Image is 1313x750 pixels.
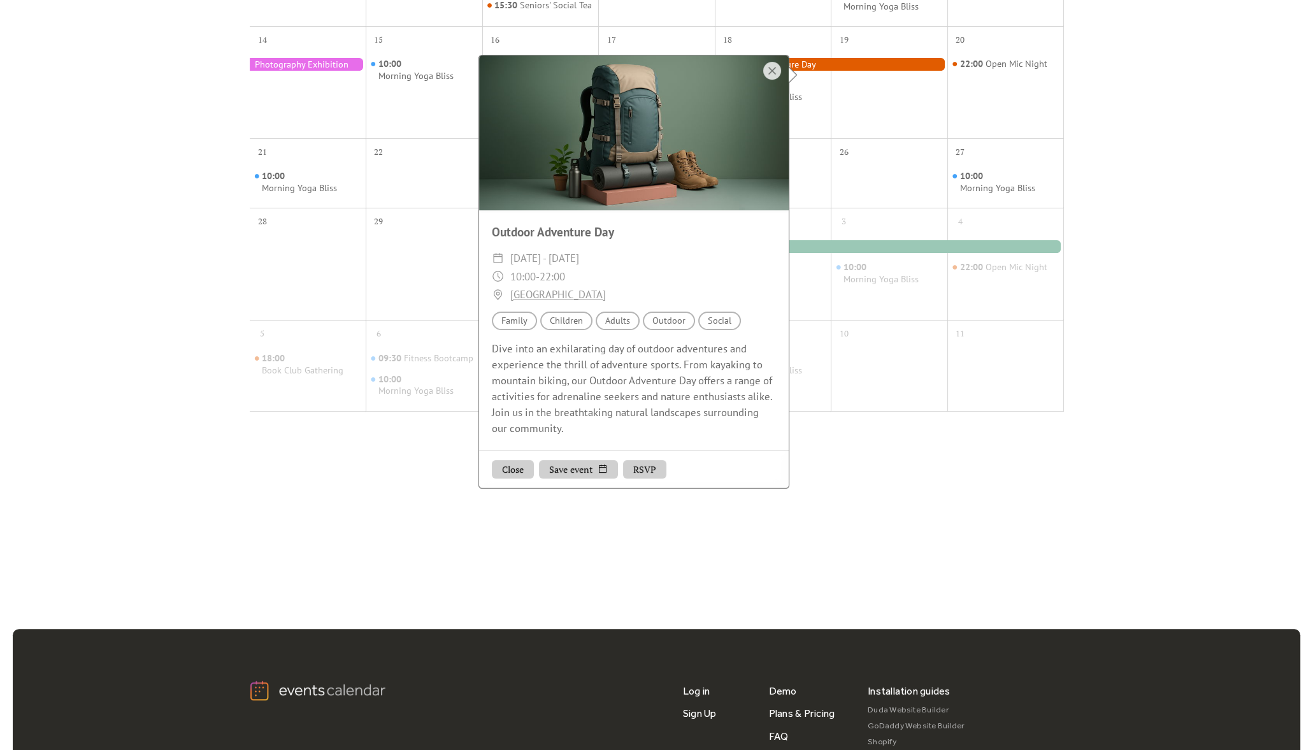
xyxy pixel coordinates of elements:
div: Installation guides [868,680,951,702]
a: GoDaddy Website Builder [868,718,965,734]
a: Duda Website Builder [868,702,965,718]
a: Demo [769,680,797,702]
a: Sign Up [683,702,717,725]
a: Plans & Pricing [769,702,835,725]
a: FAQ [769,725,789,747]
a: Shopify [868,734,965,750]
a: Log in [683,680,710,702]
